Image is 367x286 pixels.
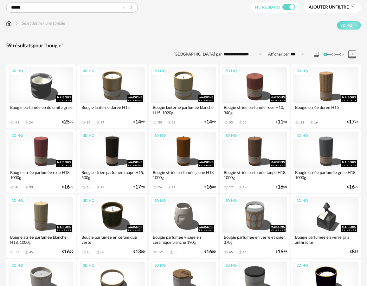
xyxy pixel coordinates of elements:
img: svg+xml;base64,PHN2ZyB3aWR0aD0iMTYiIGhlaWdodD0iMTYiIHZpZXdCb3g9IjAgMCAxNiAxNiIgZmlsbD0ibm9uZSIgeG... [14,20,19,27]
span: Download icon [167,185,172,190]
label: Afficher par [268,52,289,57]
div: Bougie striée dorée H15 [293,103,358,116]
div: 3D HQ [151,197,169,205]
div: 3D HQ [80,197,97,205]
a: 3D HQ Bougie parfumée en verre et osier, 370g 65 Download icon 46 €1699 [220,194,290,258]
div: Bougie lanterne dorée H15 [80,103,145,116]
div: 24 [29,121,33,124]
div: € 00 [204,185,216,189]
span: Filter icon [349,5,356,10]
div: 19 [87,185,91,189]
div: 57 [16,250,19,254]
span: Download icon [238,250,243,255]
div: 23 [300,121,304,124]
div: 3D HQ [80,67,97,75]
div: 33 [29,185,33,189]
span: 16 [278,185,283,189]
span: Download icon [96,185,100,190]
div: € 00 [204,250,216,254]
div: Bougie striée parfumée rose H10, 340g [222,103,287,116]
a: 3D HQ Bougie parfumée en dolomite grise 41 Download icon 24 €2500 [6,64,76,128]
div: 3D HQ [9,67,26,75]
div: 3D HQ [9,262,26,270]
div: 19 [229,185,233,189]
span: Download icon [24,120,29,125]
span: 25 [64,120,70,124]
span: 14 [135,120,141,124]
div: Bougie striée parfumée grise H18, 1000g [293,169,358,181]
span: 17 [349,120,355,124]
div: 53 [229,121,233,124]
span: 16 [349,185,355,189]
div: 3D HQ [222,67,240,75]
div: 3D HQ [151,132,169,140]
div: € 00 [133,250,145,254]
a: 3D HQ Bougie striée parfumée taupe H18, 1000g 19 Download icon 12 €1600 [220,129,290,193]
a: 3D HQ Bougie parfumée en céramique verte 63 Download icon 38 €1300 [77,194,147,258]
span: 16 [64,185,70,189]
span: 16 [278,250,283,254]
div: € 98 [347,120,358,124]
span: Ajouter un [309,5,335,10]
div: 24 [158,185,162,189]
a: 3D HQ Bougie lanterne parfumée blanche H15, 1020g 85 Download icon 58 €1499 [149,64,219,128]
div: Bougie parfumée visage en céramique blanche 190g [151,233,216,246]
div: 58 [172,121,176,124]
div: 57 [100,121,104,124]
span: 14 [206,120,212,124]
div: 3D HQ [294,197,311,205]
div: 12 [100,185,104,189]
div: 3D HQ [294,132,311,140]
div: 12 [243,185,247,189]
div: 43 [16,185,19,189]
div: Bougie striée parfumée rose H18, 1000g [9,169,74,181]
span: 17 [135,185,141,189]
div: 16 [314,121,318,124]
span: 3D HQ [340,23,352,28]
a: 3D HQ Bougie striée dorée H15 23 Download icon 16 €1798 [291,64,361,128]
div: 14 [172,185,176,189]
div: Bougie lanterne parfumée blanche H15, 1020g [151,103,216,116]
div: 3D HQ [151,67,169,75]
a: 3D HQ Bougie striée parfumée rose H18, 1000g 43 Download icon 33 €1600 [6,129,76,193]
div: Bougie parfumée en céramique verte [80,233,145,246]
div: 63 [87,250,91,254]
div: Bougie striée parfumée taupe H18, 1000g [222,169,287,181]
div: 3D HQ [9,132,26,140]
span: Download icon [167,120,172,125]
a: 3D HQ Bougie striée parfumée rose H10, 340g 53 Download icon 35 €1198 [220,64,290,128]
div: 3D HQ [80,262,97,270]
div: 3D HQ [294,67,311,75]
span: Download icon [24,250,29,255]
div: € 00 [347,185,358,189]
div: Bougie parfumée en verre gris anthracite [293,233,358,246]
div: 85 [87,121,91,124]
div: € 00 [62,250,74,254]
div: 3D HQ [9,197,26,205]
a: 3D HQ Bougie striée parfumée taupe H15, 500g 19 Download icon 12 €1798 [77,129,147,193]
a: 3D HQ Bougie striée parfumée jaune H18, 1000g 24 Download icon 14 €1600 [149,129,219,193]
img: svg+xml;base64,PHN2ZyB3aWR0aD0iMTYiIGhlaWdodD0iMTciIHZpZXdCb3g9IjAgMCAxNiAxNyIgZmlsbD0ibm9uZSIgeG... [6,20,12,27]
div: € 98 [276,120,287,124]
div: Bougie striée parfumée taupe H15, 500g [80,169,145,181]
div: 65 [229,250,233,254]
div: Sélectionner une famille [14,20,65,27]
span: Download icon [169,250,174,255]
a: 3D HQ Bougie striée parfumée blanche H18, 1000g 57 Download icon 35 €1600 [6,194,76,258]
div: 46 [243,250,247,254]
a: 3D HQ Bougie striée parfumée grise H18, 1000g €1600 [291,129,361,193]
div: 121 [158,250,164,254]
div: Bougie parfumée en dolomite grise [9,103,74,116]
span: 16 [64,250,70,254]
span: Download icon [238,185,243,190]
div: € 00 [62,185,74,189]
div: 38 [100,250,104,254]
div: 3D HQ [80,132,97,140]
div: 85 [158,121,162,124]
a: 3D HQ Bougie lanterne dorée H15 85 Download icon 57 €1499 [77,64,147,128]
div: € 98 [133,185,145,189]
label: [GEOGRAPHIC_DATA] par [173,52,222,57]
div: € 99 [204,120,216,124]
span: filtre [309,5,349,10]
span: 16 [206,185,212,189]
